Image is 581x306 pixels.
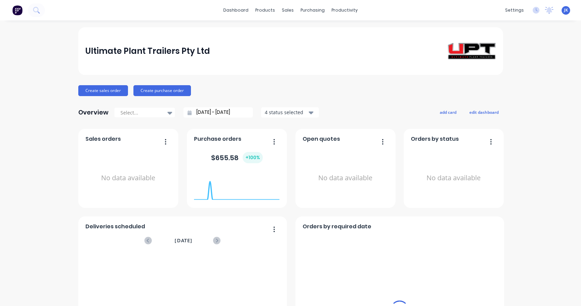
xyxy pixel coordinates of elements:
[303,223,371,231] span: Orders by required date
[435,108,461,117] button: add card
[564,7,568,13] span: JK
[243,152,263,163] div: + 100 %
[220,5,252,15] a: dashboard
[78,85,128,96] button: Create sales order
[78,106,109,119] div: Overview
[411,146,496,210] div: No data available
[502,5,527,15] div: settings
[411,135,459,143] span: Orders by status
[194,135,241,143] span: Purchase orders
[175,237,192,244] span: [DATE]
[328,5,361,15] div: productivity
[303,135,340,143] span: Open quotes
[211,152,263,163] div: $ 655.58
[297,5,328,15] div: purchasing
[448,43,496,59] img: Ultimate Plant Trailers Pty Ltd
[85,44,210,58] div: Ultimate Plant Trailers Pty Ltd
[261,107,319,118] button: 4 status selected
[85,146,171,210] div: No data available
[85,223,145,231] span: Deliveries scheduled
[265,109,308,116] div: 4 status selected
[85,135,121,143] span: Sales orders
[465,108,503,117] button: edit dashboard
[252,5,278,15] div: products
[303,146,388,210] div: No data available
[278,5,297,15] div: sales
[12,5,22,15] img: Factory
[133,85,191,96] button: Create purchase order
